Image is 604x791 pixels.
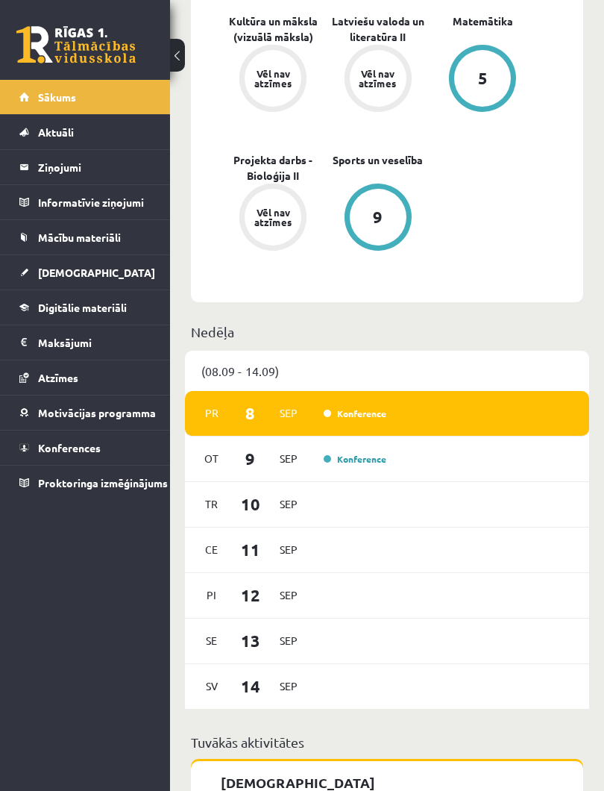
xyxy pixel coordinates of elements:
span: Tr [196,493,227,516]
span: 10 [227,492,274,516]
div: (08.09 - 14.09) [185,351,589,391]
div: 9 [373,209,383,225]
a: Projekta darbs - Bioloģija II [221,152,326,184]
span: Sep [273,401,304,425]
span: Sep [273,447,304,470]
a: Proktoringa izmēģinājums [19,466,151,500]
span: Sep [273,675,304,698]
a: Atzīmes [19,360,151,395]
span: 14 [227,674,274,698]
a: Konference [324,407,386,419]
a: Sākums [19,80,151,114]
a: Konferences [19,431,151,465]
p: Nedēļa [191,322,583,342]
span: Aktuāli [38,125,74,139]
span: 8 [227,401,274,425]
a: Matemātika [453,13,513,29]
p: Tuvākās aktivitātes [191,732,583,752]
a: Maksājumi [19,325,151,360]
a: Rīgas 1. Tālmācības vidusskola [16,26,136,63]
span: 13 [227,628,274,653]
a: Digitālie materiāli [19,290,151,325]
span: Proktoringa izmēģinājums [38,476,168,490]
span: Sep [273,538,304,561]
a: [DEMOGRAPHIC_DATA] [19,255,151,290]
span: Ot [196,447,227,470]
span: Ce [196,538,227,561]
legend: Maksājumi [38,325,151,360]
span: Sep [273,584,304,607]
span: Sep [273,493,304,516]
a: Mācību materiāli [19,220,151,254]
a: Vēl nav atzīmes [326,45,431,115]
span: Sv [196,675,227,698]
span: [DEMOGRAPHIC_DATA] [38,266,155,279]
span: Digitālie materiāli [38,301,127,314]
span: 12 [227,583,274,607]
a: Vēl nav atzīmes [221,45,326,115]
span: Atzīmes [38,371,78,384]
a: Motivācijas programma [19,395,151,430]
span: Sep [273,629,304,652]
span: 9 [227,446,274,471]
a: Sports un veselība [333,152,423,168]
a: Konference [324,453,386,465]
a: Ziņojumi [19,150,151,184]
span: Mācību materiāli [38,231,121,244]
div: 5 [478,70,488,87]
span: Pi [196,584,227,607]
a: Kultūra un māksla (vizuālā māksla) [221,13,326,45]
div: Vēl nav atzīmes [252,69,294,88]
div: Vēl nav atzīmes [357,69,399,88]
span: Konferences [38,441,101,454]
div: Vēl nav atzīmes [252,207,294,227]
a: 9 [326,184,431,254]
a: Aktuāli [19,115,151,149]
span: Pr [196,401,227,425]
legend: Informatīvie ziņojumi [38,185,151,219]
a: Vēl nav atzīmes [221,184,326,254]
span: Sākums [38,90,76,104]
a: Latviešu valoda un literatūra II [326,13,431,45]
span: Se [196,629,227,652]
span: 11 [227,537,274,562]
span: Motivācijas programma [38,406,156,419]
legend: Ziņojumi [38,150,151,184]
a: Informatīvie ziņojumi [19,185,151,219]
a: 5 [430,45,535,115]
